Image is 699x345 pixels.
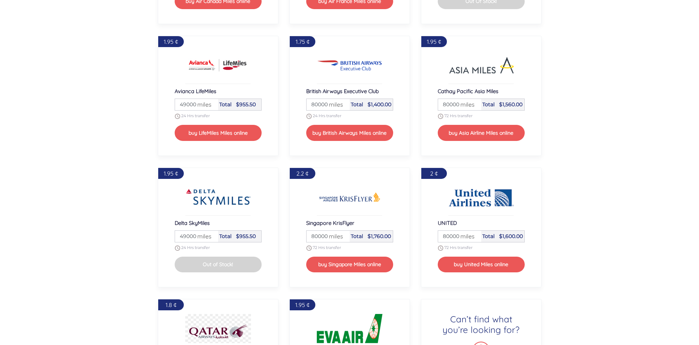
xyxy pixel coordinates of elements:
span: 1.95 ¢ [295,301,309,308]
span: $1,560.00 [499,101,523,108]
span: 72 Hrs transfer [444,245,472,250]
span: $955.50 [236,233,256,239]
img: Buy Delta SkyMiles Airline miles online [185,183,251,212]
span: 2 ¢ [430,170,438,177]
img: Buy Evaair Airline miles online [317,314,383,343]
span: $1,600.00 [499,233,523,239]
span: Cathay Pacific Asia Miles [438,88,498,95]
img: schedule.png [306,245,312,251]
span: Total [482,233,495,239]
span: Singapore KrisFlyer [306,219,354,226]
span: Total [219,101,232,108]
span: Avianca LifeMiles [175,88,216,95]
span: Total [482,101,495,108]
img: Buy UNITED Airline miles online [448,183,514,212]
span: miles [194,232,212,241]
span: 1.75 ¢ [296,38,309,45]
span: miles [457,100,475,109]
span: 1.8 ¢ [166,301,176,308]
span: miles [325,100,343,109]
span: miles [457,232,475,241]
span: 24 Hrs transfer [313,114,341,119]
button: Out of Stock! [175,257,262,272]
span: 1.95 ¢ [164,170,178,177]
h4: Can’t find what you’re looking for? [438,314,525,335]
span: 72 Hrs transfer [444,114,472,119]
img: Buy Avianca LifeMiles Airline miles online [185,51,251,80]
button: buy Singapore Miles online [306,257,393,272]
span: 24 Hrs transfer [181,245,210,250]
span: Delta SkyMiles [175,219,210,226]
span: UNITED [438,219,457,226]
button: buy Asia Airline Miles online [438,125,525,141]
span: Total [219,233,232,239]
img: schedule.png [306,114,312,119]
img: Buy Qatar Airways Airline miles online [185,314,251,343]
span: 1.95 ¢ [427,38,441,45]
img: schedule.png [438,245,443,251]
span: Total [351,233,363,239]
span: miles [194,100,212,109]
span: 2.2 ¢ [296,170,308,177]
span: $1,400.00 [368,101,391,108]
img: schedule.png [438,114,443,119]
span: 72 Hrs transfer [313,245,341,250]
button: buy British Airways Miles online [306,125,393,141]
span: $1,760.00 [368,233,391,239]
img: Buy British Airways Executive Club Airline miles online [317,51,383,80]
span: British Airways Executive Club [306,88,379,95]
img: Buy Cathay Pacific Asia Miles Airline miles online [448,51,514,80]
img: schedule.png [175,114,180,119]
button: buy LifeMiles Miles online [175,125,262,141]
img: Buy Singapore KrisFlyer Airline miles online [317,183,383,212]
img: schedule.png [175,245,180,251]
span: 1.95 ¢ [164,38,178,45]
span: miles [325,232,343,241]
span: $955.50 [236,101,256,108]
span: Total [351,101,363,108]
button: buy United Miles online [438,257,525,272]
span: 24 Hrs transfer [181,114,210,119]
